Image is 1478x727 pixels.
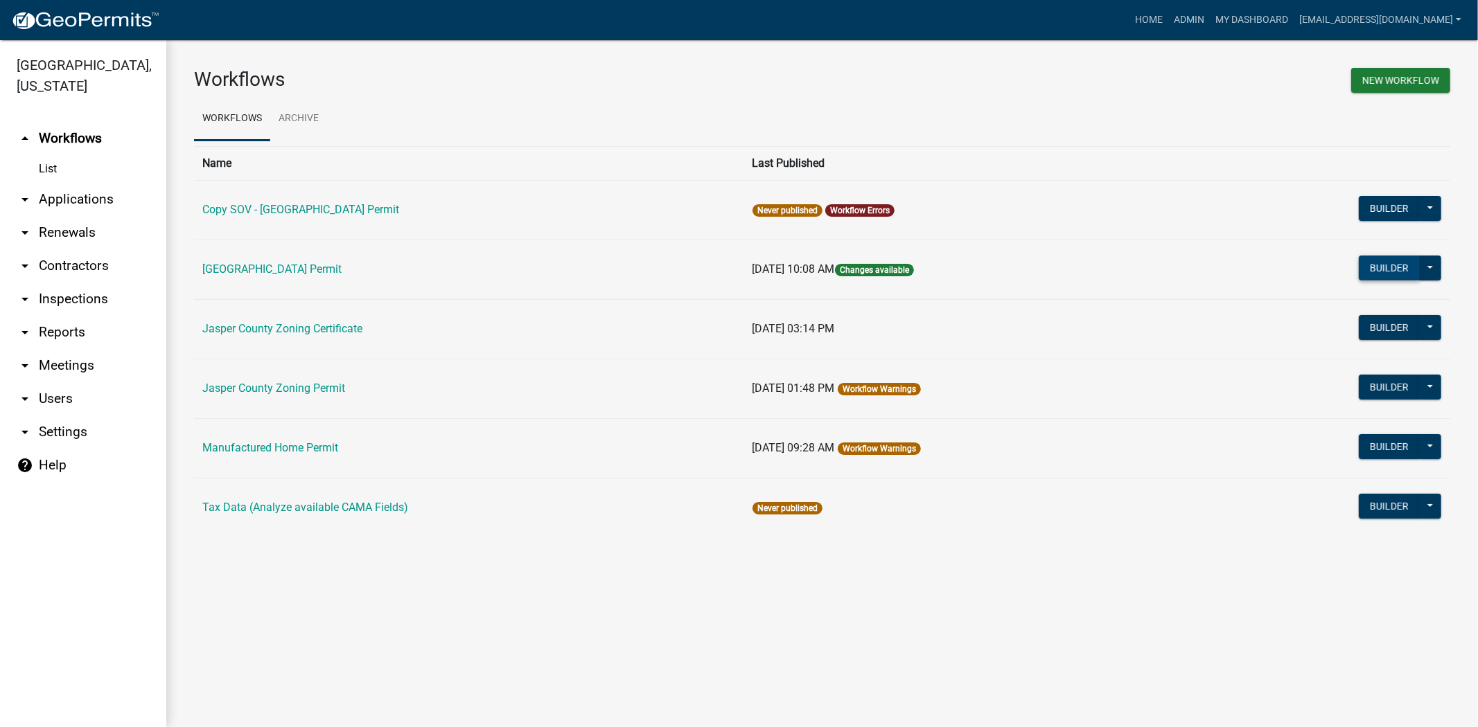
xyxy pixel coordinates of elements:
a: Copy SOV - [GEOGRAPHIC_DATA] Permit [202,203,399,216]
a: Home [1129,7,1168,33]
i: help [17,457,33,474]
a: My Dashboard [1210,7,1294,33]
a: Workflow Warnings [843,444,916,454]
span: [DATE] 10:08 AM [753,262,835,276]
a: [EMAIL_ADDRESS][DOMAIN_NAME] [1294,7,1467,33]
button: Builder [1359,196,1420,221]
h3: Workflows [194,68,812,91]
th: Name [194,146,744,180]
i: arrow_drop_down [17,391,33,407]
button: Builder [1359,375,1420,400]
i: arrow_drop_down [17,258,33,274]
i: arrow_drop_down [17,324,33,341]
i: arrow_drop_up [17,130,33,147]
i: arrow_drop_down [17,291,33,307]
span: [DATE] 03:14 PM [753,322,835,335]
button: New Workflow [1351,68,1450,93]
a: Workflow Errors [830,206,890,215]
button: Builder [1359,494,1420,519]
span: Never published [753,502,822,514]
a: Jasper County Zoning Certificate [202,322,362,335]
a: Tax Data (Analyze available CAMA Fields) [202,501,408,514]
span: Changes available [835,264,914,276]
span: Never published [753,204,822,217]
span: [DATE] 01:48 PM [753,382,835,395]
button: Builder [1359,315,1420,340]
th: Last Published [744,146,1202,180]
a: Jasper County Zoning Permit [202,382,345,395]
button: Builder [1359,434,1420,459]
i: arrow_drop_down [17,424,33,440]
i: arrow_drop_down [17,224,33,241]
a: Archive [270,97,327,141]
span: [DATE] 09:28 AM [753,441,835,454]
i: arrow_drop_down [17,191,33,208]
i: arrow_drop_down [17,357,33,374]
a: Admin [1168,7,1210,33]
a: Manufactured Home Permit [202,441,338,454]
a: Workflow Warnings [843,384,916,394]
a: [GEOGRAPHIC_DATA] Permit [202,262,342,276]
button: Builder [1359,255,1420,280]
a: Workflows [194,97,270,141]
